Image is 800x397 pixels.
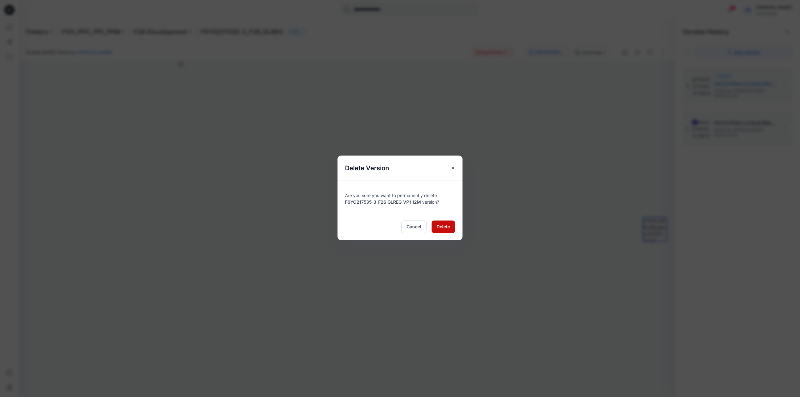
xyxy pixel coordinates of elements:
[407,223,421,230] span: Cancel
[345,199,421,205] span: F6YO217535-3_F26_GLREG_VP1_12M
[337,156,397,181] h5: Delete Version
[401,221,427,233] button: Cancel
[437,223,450,230] span: Delete
[447,162,459,174] button: Close
[432,221,455,233] button: Delete
[345,188,455,205] div: Are you sure you want to permanently delete version?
